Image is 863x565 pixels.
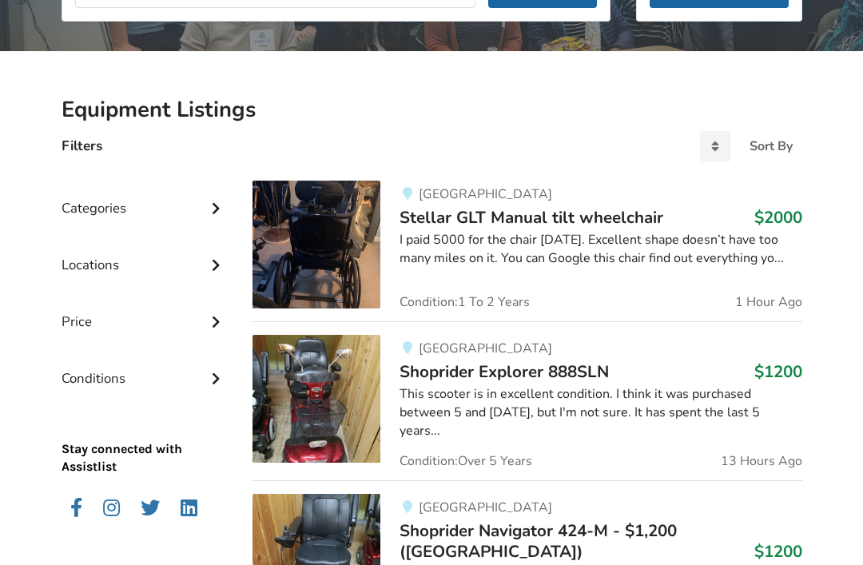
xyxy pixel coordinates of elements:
[62,169,228,225] div: Categories
[400,520,677,563] span: Shoprider Navigator 424-M - $1,200 ([GEOGRAPHIC_DATA])
[400,361,609,384] span: Shoprider Explorer 888SLN
[62,396,228,478] p: Stay connected with Assistlist
[754,208,802,229] h3: $2000
[400,207,663,229] span: Stellar GLT Manual tilt wheelchair
[253,336,380,464] img: mobility-shoprider explorer 888sln
[419,340,552,358] span: [GEOGRAPHIC_DATA]
[400,296,530,309] span: Condition: 1 To 2 Years
[735,296,802,309] span: 1 Hour Ago
[419,499,552,517] span: [GEOGRAPHIC_DATA]
[721,456,802,468] span: 13 Hours Ago
[62,137,102,156] h4: Filters
[62,97,802,125] h2: Equipment Listings
[253,181,380,309] img: mobility-stellar glt manual tilt wheelchair
[400,386,801,441] div: This scooter is in excellent condition. I think it was purchased between 5 and [DATE], but I'm no...
[754,362,802,383] h3: $1200
[419,186,552,204] span: [GEOGRAPHIC_DATA]
[400,456,532,468] span: Condition: Over 5 Years
[754,542,802,563] h3: $1200
[253,322,801,481] a: mobility-shoprider explorer 888sln[GEOGRAPHIC_DATA]Shoprider Explorer 888SLN$1200This scooter is ...
[253,181,801,322] a: mobility-stellar glt manual tilt wheelchair [GEOGRAPHIC_DATA]Stellar GLT Manual tilt wheelchair$2...
[62,282,228,339] div: Price
[750,141,793,153] div: Sort By
[62,225,228,282] div: Locations
[400,232,801,269] div: I paid 5000 for the chair [DATE]. Excellent shape doesn’t have too many miles on it. You can Goog...
[62,339,228,396] div: Conditions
